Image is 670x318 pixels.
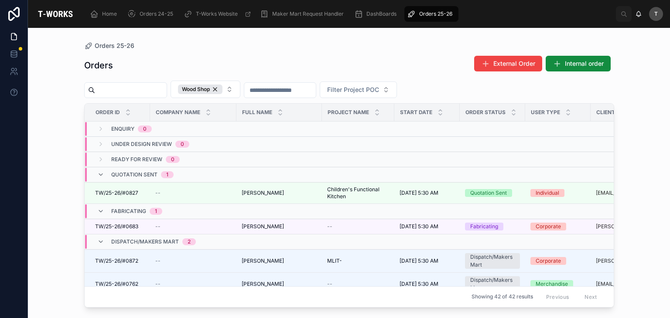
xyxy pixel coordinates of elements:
[242,109,272,116] span: Full Name
[400,223,455,230] a: [DATE] 5:30 AM
[242,257,317,264] a: [PERSON_NAME]
[352,6,403,22] a: DashBoards
[95,223,145,230] a: TW/25-26/#0683
[242,223,284,230] span: [PERSON_NAME]
[327,223,389,230] a: --
[196,10,238,17] span: T-Works Website
[272,10,344,17] span: Maker Mart Request Handler
[155,257,231,264] a: --
[96,109,120,116] span: Order ID
[472,294,533,301] span: Showing 42 of 42 results
[171,81,240,98] button: Select Button
[470,223,498,230] div: Fabricating
[95,281,145,288] a: TW/25-26/#0762
[95,257,138,264] span: TW/25-26/#0872
[327,186,389,200] span: Children's Functional Kitchen
[536,189,559,197] div: Individual
[419,10,452,17] span: Orders 25-26
[181,6,256,22] a: T-Works Website
[465,189,520,197] a: Quotation Sent
[95,41,134,50] span: Orders 25-26
[327,257,389,264] a: MLIT-
[35,7,76,21] img: App logo
[111,208,146,215] span: Fabricating
[156,109,200,116] span: Company Name
[111,125,134,132] span: Enquiry
[140,10,173,17] span: Orders 24-25
[242,223,317,230] a: [PERSON_NAME]
[155,281,161,288] span: --
[95,189,138,196] span: TW/25-26/#0827
[546,56,611,71] button: Internal order
[400,189,438,196] span: [DATE] 5:30 AM
[470,189,507,197] div: Quotation Sent
[178,85,222,94] button: Unselect WOOD_SHOP
[155,189,231,196] a: --
[95,281,138,288] span: TW/25-26/#0762
[530,223,585,230] a: Corporate
[155,223,161,230] span: --
[257,6,350,22] a: Maker Mart Request Handler
[111,171,157,178] span: Quotation Sent
[536,280,568,288] div: Merchandise
[530,280,585,288] a: Merchandise
[102,10,117,17] span: Home
[474,56,542,71] button: External Order
[84,59,113,71] h1: Orders
[400,281,455,288] a: [DATE] 5:30 AM
[465,223,520,230] a: Fabricating
[155,223,231,230] a: --
[242,189,284,196] span: [PERSON_NAME]
[470,276,515,292] div: Dispatch/Makers Mart
[327,281,332,288] span: --
[327,257,342,264] span: MLIT-
[155,189,161,196] span: --
[143,125,147,132] div: 0
[111,156,162,163] span: Ready for Review
[565,59,604,68] span: Internal order
[465,276,520,292] a: Dispatch/Makers Mart
[536,223,561,230] div: Corporate
[536,257,561,265] div: Corporate
[404,6,458,22] a: Orders 25-26
[242,257,284,264] span: [PERSON_NAME]
[155,281,231,288] a: --
[95,223,138,230] span: TW/25-26/#0683
[87,6,123,22] a: Home
[95,189,145,196] a: TW/25-26/#0827
[242,281,284,288] span: [PERSON_NAME]
[320,81,397,98] button: Select Button
[531,109,560,116] span: User Type
[242,281,317,288] a: [PERSON_NAME]
[111,238,179,245] span: Dispatch/Makers Mart
[400,109,432,116] span: Start Date
[400,257,455,264] a: [DATE] 5:30 AM
[111,141,172,148] span: Under Design Review
[242,189,317,196] a: [PERSON_NAME]
[400,281,438,288] span: [DATE] 5:30 AM
[84,41,134,50] a: Orders 25-26
[596,109,662,116] span: Client/Employee Email
[493,59,535,68] span: External Order
[400,223,438,230] span: [DATE] 5:30 AM
[530,189,585,197] a: Individual
[400,189,455,196] a: [DATE] 5:30 AM
[95,257,145,264] a: TW/25-26/#0872
[188,238,191,245] div: 2
[166,171,168,178] div: 1
[327,281,389,288] a: --
[181,141,184,148] div: 0
[83,4,616,24] div: scrollable content
[654,10,658,17] span: T
[400,257,438,264] span: [DATE] 5:30 AM
[465,109,506,116] span: Order Status
[327,85,379,94] span: Filter Project POC
[171,156,174,163] div: 0
[155,208,157,215] div: 1
[530,257,585,265] a: Corporate
[178,85,222,94] div: Wood Shop
[328,109,369,116] span: Project Name
[155,257,161,264] span: --
[470,253,515,269] div: Dispatch/Makers Mart
[465,253,520,269] a: Dispatch/Makers Mart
